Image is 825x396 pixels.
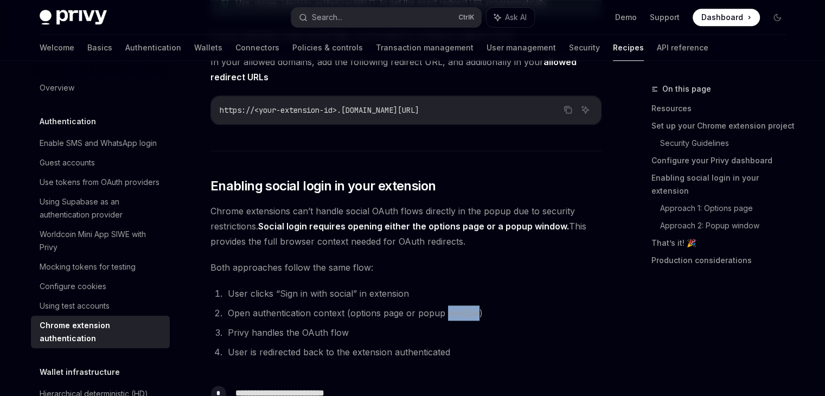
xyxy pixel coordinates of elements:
[651,152,795,169] a: Configure your Privy dashboard
[650,12,680,23] a: Support
[40,299,110,312] div: Using test accounts
[225,325,602,340] li: Privy handles the OAuth flow
[40,280,106,293] div: Configure cookies
[657,35,708,61] a: API reference
[235,35,279,61] a: Connectors
[693,9,760,26] a: Dashboard
[651,117,795,135] a: Set up your Chrome extension project
[31,192,170,225] a: Using Supabase as an authentication provider
[651,100,795,117] a: Resources
[769,9,786,26] button: Toggle dark mode
[40,10,107,25] img: dark logo
[210,203,602,249] span: Chrome extensions can’t handle social OAuth flows directly in the popup due to security restricti...
[210,177,436,195] span: Enabling social login in your extension
[651,252,795,269] a: Production considerations
[701,12,743,23] span: Dashboard
[40,35,74,61] a: Welcome
[258,221,569,232] strong: Social login requires opening either the options page or a popup window.
[31,78,170,98] a: Overview
[458,13,475,22] span: Ctrl K
[210,54,602,85] span: In your allowed domains, add the following redirect URL, and additionally in your
[210,260,602,275] span: Both approaches follow the same flow:
[578,103,592,117] button: Ask AI
[40,156,95,169] div: Guest accounts
[87,35,112,61] a: Basics
[31,153,170,173] a: Guest accounts
[31,296,170,316] a: Using test accounts
[660,200,795,217] a: Approach 1: Options page
[194,35,222,61] a: Wallets
[487,35,556,61] a: User management
[31,173,170,192] a: Use tokens from OAuth providers
[651,169,795,200] a: Enabling social login in your extension
[613,35,644,61] a: Recipes
[40,228,163,254] div: Worldcoin Mini App SIWE with Privy
[225,305,602,321] li: Open authentication context (options page or popup window)
[31,277,170,296] a: Configure cookies
[125,35,181,61] a: Authentication
[651,234,795,252] a: That’s it! 🎉
[487,8,534,27] button: Ask AI
[40,260,136,273] div: Mocking tokens for testing
[225,286,602,301] li: User clicks “Sign in with social” in extension
[40,366,120,379] h5: Wallet infrastructure
[31,257,170,277] a: Mocking tokens for testing
[312,11,342,24] div: Search...
[660,135,795,152] a: Security Guidelines
[40,81,74,94] div: Overview
[225,344,602,360] li: User is redirected back to the extension authenticated
[662,82,711,95] span: On this page
[220,105,419,115] span: https://<your-extension-id>.[DOMAIN_NAME][URL]
[291,8,481,27] button: Search...CtrlK
[40,195,163,221] div: Using Supabase as an authentication provider
[569,35,600,61] a: Security
[31,133,170,153] a: Enable SMS and WhatsApp login
[40,176,159,189] div: Use tokens from OAuth providers
[40,137,157,150] div: Enable SMS and WhatsApp login
[660,217,795,234] a: Approach 2: Popup window
[292,35,363,61] a: Policies & controls
[40,115,96,128] h5: Authentication
[31,225,170,257] a: Worldcoin Mini App SIWE with Privy
[561,103,575,117] button: Copy the contents from the code block
[376,35,474,61] a: Transaction management
[31,316,170,348] a: Chrome extension authentication
[505,12,527,23] span: Ask AI
[40,319,163,345] div: Chrome extension authentication
[615,12,637,23] a: Demo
